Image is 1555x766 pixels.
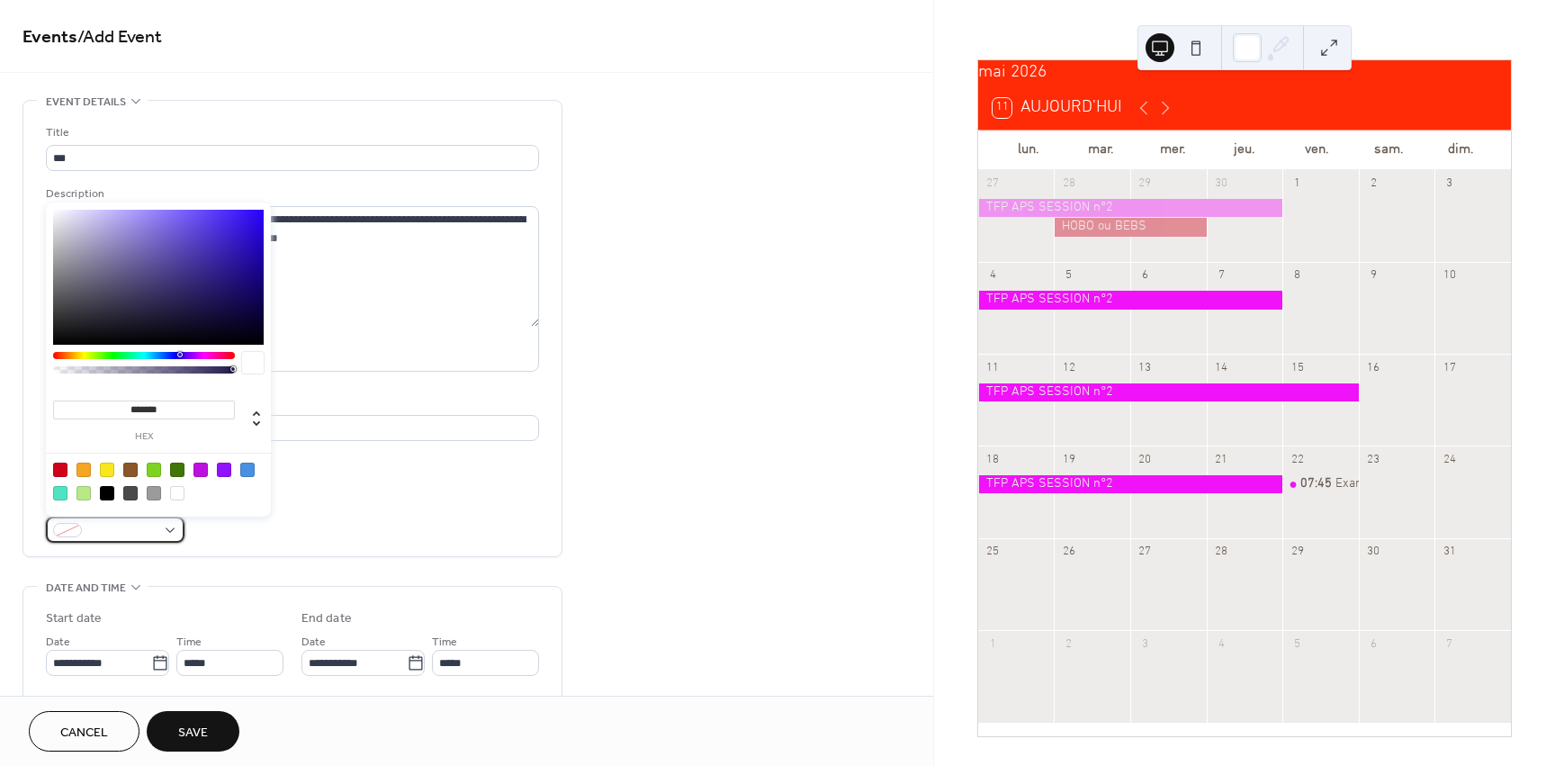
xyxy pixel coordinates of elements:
div: 26 [1061,545,1077,561]
div: 30 [1213,176,1229,192]
div: 18 [984,453,1001,469]
div: Start date [46,609,102,628]
div: 27 [1137,545,1153,561]
button: Save [147,711,239,752]
div: 5 [1289,636,1305,653]
div: #F5A623 [76,463,91,477]
div: 17 [1442,360,1458,376]
div: 16 [1365,360,1381,376]
div: 3 [1137,636,1153,653]
div: #9B9B9B [147,486,161,500]
div: #4A4A4A [123,486,138,500]
label: hex [53,432,235,442]
div: 6 [1137,268,1153,284]
button: Cancel [29,711,139,752]
span: Event details [46,93,126,112]
span: Date [46,633,70,652]
span: 07:45 [1300,475,1335,493]
div: 10 [1442,268,1458,284]
div: 7 [1442,636,1458,653]
div: 29 [1289,545,1305,561]
div: 9 [1365,268,1381,284]
div: 2 [1061,636,1077,653]
button: 11Aujourd'hui [986,94,1129,122]
div: TFP APS SESSION n°2 [978,199,1282,217]
div: #D0021B [53,463,67,477]
div: 29 [1137,176,1153,192]
div: 24 [1442,453,1458,469]
div: jeu. [1209,131,1281,169]
span: Date and time [46,579,126,598]
div: 11 [984,360,1001,376]
div: Location [46,393,535,412]
div: #9013FE [217,463,231,477]
div: #F8E71C [100,463,114,477]
div: 12 [1061,360,1077,376]
div: 23 [1365,453,1381,469]
div: TFP APS SESSION n°2 [978,383,1359,401]
div: lun. [993,131,1065,169]
a: Events [22,20,77,55]
span: Save [178,724,208,743]
div: #50E3C2 [53,486,67,500]
div: dim. [1425,131,1497,169]
div: #BD10E0 [193,463,208,477]
div: HOBO ou BEBS [1054,218,1206,236]
span: Time [176,633,202,652]
div: TFP APS SESSION n°2 [978,291,1282,309]
div: 19 [1061,453,1077,469]
div: Examen TFP APS SESSION n°2 [1335,475,1510,493]
div: 4 [1213,636,1229,653]
div: End date [301,609,352,628]
div: 21 [1213,453,1229,469]
div: 5 [1061,268,1077,284]
div: mai 2026 [978,60,1511,86]
span: Date [301,633,326,652]
div: mer. [1137,131,1209,169]
div: #7ED321 [147,463,161,477]
div: 22 [1289,453,1305,469]
div: 1 [984,636,1001,653]
div: 7 [1213,268,1229,284]
div: 28 [1061,176,1077,192]
div: mar. [1065,131,1137,169]
span: / Add Event [77,20,162,55]
div: #FFFFFF [170,486,184,500]
div: 30 [1365,545,1381,561]
div: Examen TFP APS SESSION n°2 [1282,475,1359,493]
div: 20 [1137,453,1153,469]
div: #4A90E2 [240,463,255,477]
div: 4 [984,268,1001,284]
div: #B8E986 [76,486,91,500]
div: 28 [1213,545,1229,561]
div: ven. [1281,131,1353,169]
div: 6 [1365,636,1381,653]
span: Cancel [60,724,108,743]
div: sam. [1353,131,1425,169]
div: #417505 [170,463,184,477]
div: 8 [1289,268,1305,284]
div: #8B572A [123,463,138,477]
div: 25 [984,545,1001,561]
div: 15 [1289,360,1305,376]
div: 2 [1365,176,1381,192]
div: 1 [1289,176,1305,192]
div: 13 [1137,360,1153,376]
span: Time [432,633,457,652]
div: 14 [1213,360,1229,376]
div: 3 [1442,176,1458,192]
div: 31 [1442,545,1458,561]
div: Description [46,185,535,203]
div: TFP APS SESSION n°2 [978,475,1282,493]
div: Title [46,123,535,142]
div: 27 [984,176,1001,192]
div: #000000 [100,486,114,500]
